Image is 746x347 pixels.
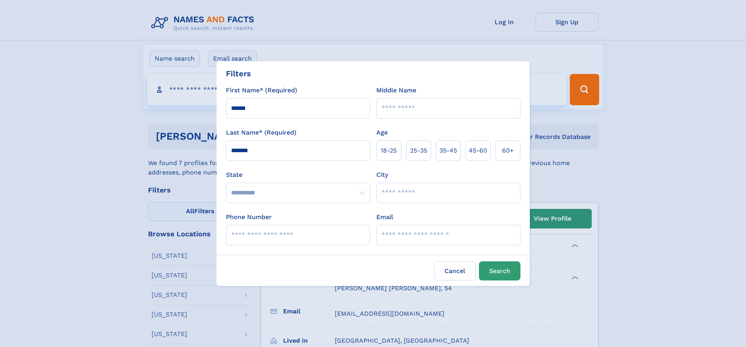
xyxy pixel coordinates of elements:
[502,146,514,155] span: 60+
[376,128,388,137] label: Age
[226,212,272,222] label: Phone Number
[469,146,487,155] span: 45‑60
[226,128,296,137] label: Last Name* (Required)
[479,261,520,280] button: Search
[376,212,393,222] label: Email
[376,170,388,180] label: City
[376,86,416,95] label: Middle Name
[410,146,427,155] span: 25‑35
[226,170,370,180] label: State
[226,86,297,95] label: First Name* (Required)
[381,146,397,155] span: 18‑25
[434,261,476,280] label: Cancel
[226,68,251,79] div: Filters
[439,146,457,155] span: 35‑45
